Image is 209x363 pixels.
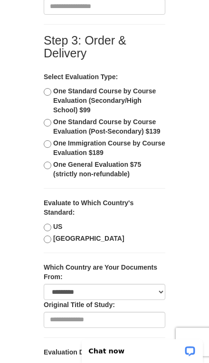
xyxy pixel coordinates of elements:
label: Original Title of Study: [44,300,115,309]
label: Step 3: Order & Delivery [44,34,165,60]
b: Evaluate to Which Country's Standard: [44,199,133,216]
b: US [53,223,62,230]
b: One Standard Course by Course Evaluation (Secondary/High School) $99 [53,87,156,114]
input: US [44,224,51,231]
input: [GEOGRAPHIC_DATA] [44,236,51,243]
b: One Immigration Course by Course Evaluation $189 [53,139,165,156]
b: One General Evaluation $75 (strictly non-refundable) [53,161,141,178]
input: One Standard Course by Course Evaluation (Secondary/High School) $99 [44,88,51,96]
label: Which Country are Your Documents From: [44,263,165,281]
b: One Standard Course by Course Evaluation (Post-Secondary) $139 [53,118,161,135]
iframe: LiveChat chat widget [76,333,209,363]
b: Evaluation Delivery Speed via Email: [44,348,160,356]
b: [GEOGRAPHIC_DATA] [53,235,124,242]
b: Select Evaluation Type: [44,73,118,81]
input: One Standard Course by Course Evaluation (Post-Secondary) $139 [44,119,51,127]
input: One Immigration Course by Course Evaluation $189 [44,140,51,148]
input: One General Evaluation $75 (strictly non-refundable) [44,162,51,169]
